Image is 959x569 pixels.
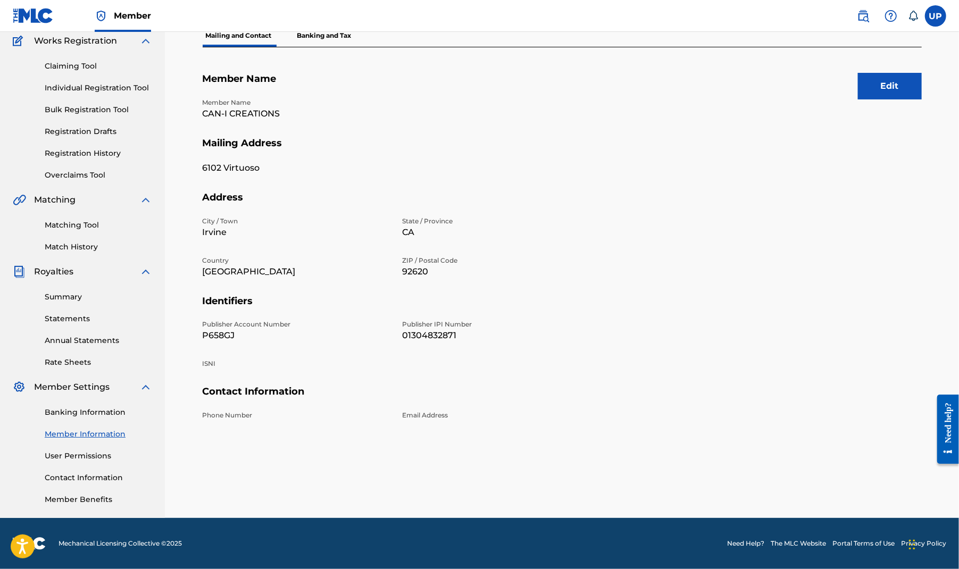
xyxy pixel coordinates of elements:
[403,320,590,329] p: Publisher IPI Number
[203,162,390,174] p: 6102 Virtuoso
[139,35,152,47] img: expand
[34,194,76,206] span: Matching
[45,82,152,94] a: Individual Registration Tool
[403,329,590,342] p: 01304832871
[403,411,590,420] p: Email Address
[13,537,46,550] img: logo
[45,104,152,115] a: Bulk Registration Tool
[45,148,152,159] a: Registration History
[45,357,152,368] a: Rate Sheets
[139,265,152,278] img: expand
[403,265,590,278] p: 92620
[95,10,107,22] img: Top Rightsholder
[45,313,152,324] a: Statements
[45,61,152,72] a: Claiming Tool
[403,216,590,226] p: State / Province
[203,191,922,216] h5: Address
[34,265,73,278] span: Royalties
[909,529,915,560] div: Drag
[45,241,152,253] a: Match History
[45,335,152,346] a: Annual Statements
[13,381,26,394] img: Member Settings
[901,539,946,548] a: Privacy Policy
[13,35,27,47] img: Works Registration
[45,220,152,231] a: Matching Tool
[925,5,946,27] div: User Menu
[45,429,152,440] a: Member Information
[853,5,874,27] a: Public Search
[203,359,390,369] p: ISNI
[45,291,152,303] a: Summary
[858,73,922,99] button: Edit
[13,265,26,278] img: Royalties
[294,24,355,47] p: Banking and Tax
[114,10,151,22] span: Member
[203,107,390,120] p: CAN-I CREATIONS
[203,265,390,278] p: [GEOGRAPHIC_DATA]
[45,450,152,462] a: User Permissions
[45,126,152,137] a: Registration Drafts
[203,411,390,420] p: Phone Number
[906,518,959,569] iframe: Chat Widget
[403,226,590,239] p: CA
[857,10,870,22] img: search
[908,11,919,21] div: Notifications
[13,194,26,206] img: Matching
[203,216,390,226] p: City / Town
[203,256,390,265] p: Country
[880,5,902,27] div: Help
[885,10,897,22] img: help
[203,73,922,98] h5: Member Name
[59,539,182,548] span: Mechanical Licensing Collective © 2025
[771,539,826,548] a: The MLC Website
[203,98,390,107] p: Member Name
[34,381,110,394] span: Member Settings
[203,24,275,47] p: Mailing and Contact
[45,494,152,505] a: Member Benefits
[203,137,922,162] h5: Mailing Address
[203,226,390,239] p: Irvine
[203,386,922,411] h5: Contact Information
[203,320,390,329] p: Publisher Account Number
[13,8,54,23] img: MLC Logo
[832,539,895,548] a: Portal Terms of Use
[45,472,152,483] a: Contact Information
[929,387,959,472] iframe: Resource Center
[139,194,152,206] img: expand
[139,381,152,394] img: expand
[45,407,152,418] a: Banking Information
[727,539,764,548] a: Need Help?
[34,35,117,47] span: Works Registration
[45,170,152,181] a: Overclaims Tool
[203,295,922,320] h5: Identifiers
[203,329,390,342] p: P658GJ
[403,256,590,265] p: ZIP / Postal Code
